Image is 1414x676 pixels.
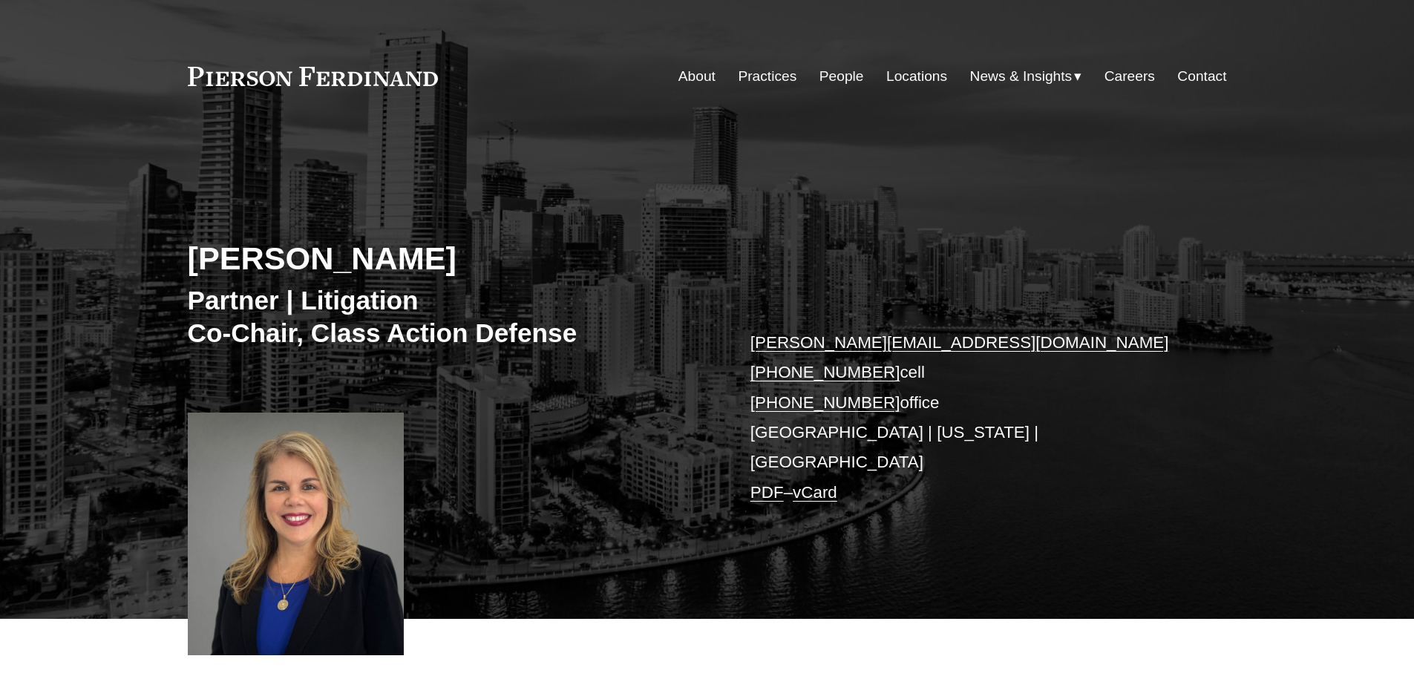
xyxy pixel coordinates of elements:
a: Locations [886,62,947,91]
h2: [PERSON_NAME] [188,239,707,278]
a: People [819,62,864,91]
a: [PHONE_NUMBER] [750,363,900,381]
h3: Partner | Litigation Co-Chair, Class Action Defense [188,284,707,349]
a: folder dropdown [970,62,1082,91]
span: News & Insights [970,64,1073,90]
a: Contact [1177,62,1226,91]
a: Careers [1104,62,1155,91]
a: [PERSON_NAME][EMAIL_ADDRESS][DOMAIN_NAME] [750,333,1169,352]
p: cell office [GEOGRAPHIC_DATA] | [US_STATE] | [GEOGRAPHIC_DATA] – [750,328,1183,508]
a: PDF [750,483,784,502]
a: About [678,62,716,91]
a: [PHONE_NUMBER] [750,393,900,412]
a: Practices [738,62,796,91]
a: vCard [793,483,837,502]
